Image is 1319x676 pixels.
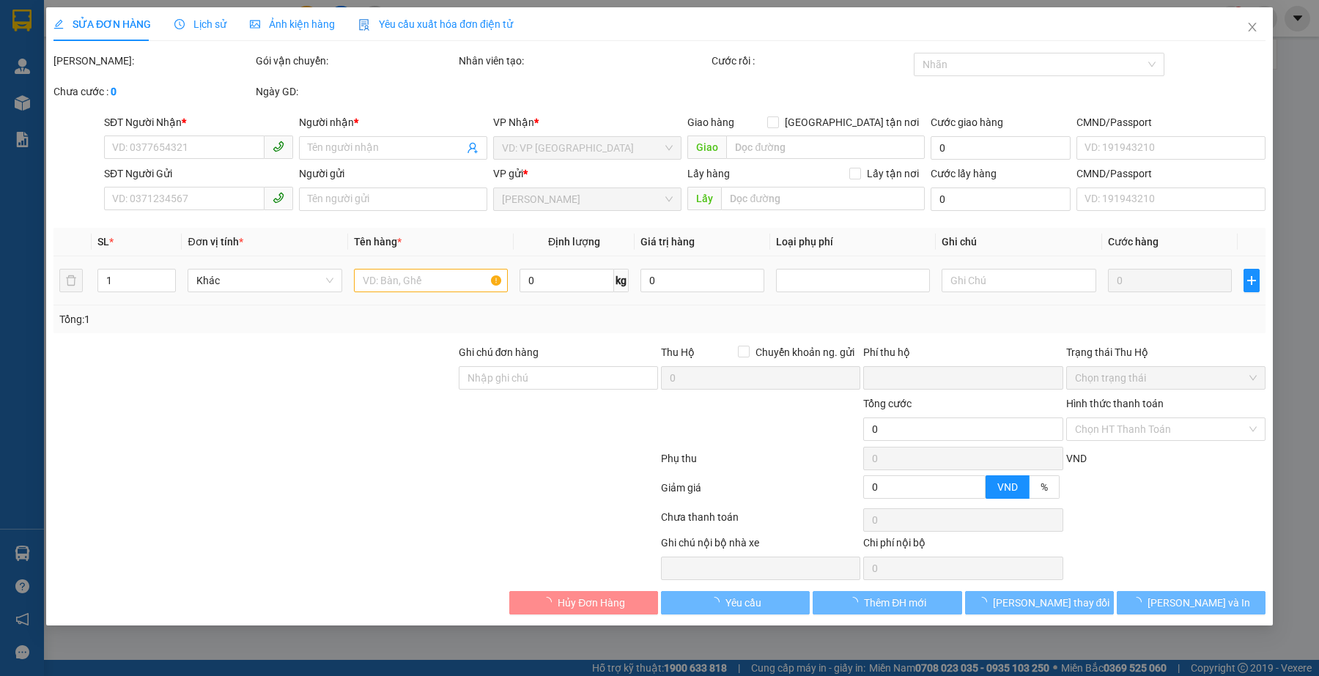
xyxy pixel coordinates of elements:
span: Chọn trạng thái [1075,367,1257,389]
input: Cước giao hàng [931,136,1071,160]
span: [PERSON_NAME] thay đổi [993,595,1110,611]
span: Ảnh kiện hàng [250,18,335,30]
span: SL [97,236,109,248]
button: delete [59,269,83,292]
div: Nhân viên tạo: [459,53,709,69]
div: [PERSON_NAME]: [53,53,253,69]
span: Chuyển khoản ng. gửi [750,344,860,360]
span: Định lượng [548,236,600,248]
input: Ghi chú đơn hàng [459,366,658,390]
div: SĐT Người Gửi [104,166,292,182]
span: VND [1066,453,1087,464]
span: Yêu cầu [725,595,761,611]
label: Ghi chú đơn hàng [459,346,539,358]
input: 0 [1108,269,1232,292]
div: Cước rồi : [712,53,911,69]
span: % [1041,481,1048,493]
span: Giao hàng [687,116,734,128]
input: Ghi Chú [942,269,1096,292]
button: [PERSON_NAME] thay đổi [965,591,1114,614]
span: loading [977,597,993,607]
label: Cước giao hàng [931,116,1003,128]
span: Giao [687,135,726,159]
div: Tổng: 1 [59,311,509,327]
span: picture [250,19,260,29]
span: Cư Kuin [502,188,673,210]
span: loading [848,597,864,607]
div: Chưa cước : [53,83,253,100]
input: VD: Bàn, Ghế [354,269,508,292]
span: kg [614,269,629,292]
input: Cước lấy hàng [931,187,1071,211]
span: loading [542,597,558,607]
span: Lấy tận nơi [861,166,925,182]
label: Cước lấy hàng [931,168,997,179]
div: Ghi chú nội bộ nhà xe [661,535,860,557]
div: Giảm giá [659,480,862,505]
span: Tên hàng [354,236,402,248]
img: icon [358,19,370,31]
label: Hình thức thanh toán [1066,398,1164,409]
button: [PERSON_NAME] và In [1117,591,1266,614]
button: Thêm ĐH mới [813,591,961,614]
th: Loại phụ phí [770,228,936,256]
th: Ghi chú [936,228,1101,256]
span: Cước hàng [1108,236,1159,248]
button: plus [1244,269,1260,292]
div: CMND/Passport [1076,166,1265,182]
button: Hủy Đơn Hàng [509,591,658,614]
span: Yêu cầu xuất hóa đơn điện tử [358,18,513,30]
span: Lịch sử [174,18,226,30]
div: SĐT Người Nhận [104,114,292,130]
span: Thu Hộ [661,346,695,358]
div: Người nhận [299,114,487,130]
span: plus [1244,275,1259,286]
span: Tổng cước [863,398,912,409]
span: Khác [196,270,333,291]
div: Người gửi [299,166,487,182]
div: Gói vận chuyển: [256,53,455,69]
span: phone [273,192,284,204]
span: VP Nhận [493,116,534,128]
span: Hủy Đơn Hàng [558,595,625,611]
button: Yêu cầu [661,591,810,614]
b: 0 [111,86,117,97]
div: CMND/Passport [1076,114,1265,130]
span: VND [997,481,1018,493]
span: clock-circle [174,19,185,29]
span: SỬA ĐƠN HÀNG [53,18,151,30]
div: Ngày GD: [256,83,455,100]
span: loading [1131,597,1148,607]
span: phone [273,141,284,152]
span: Thêm ĐH mới [864,595,926,611]
button: Close [1232,7,1273,48]
span: user-add [467,142,479,154]
div: Trạng thái Thu Hộ [1066,344,1266,360]
span: [PERSON_NAME] và In [1148,595,1250,611]
div: VP gửi [493,166,681,182]
span: Giá trị hàng [640,236,695,248]
input: Dọc đường [726,135,925,159]
span: loading [709,597,725,607]
span: close [1246,21,1258,33]
span: Lấy [687,187,721,210]
input: Dọc đường [721,187,925,210]
div: Phụ thu [659,450,862,476]
span: [GEOGRAPHIC_DATA] tận nơi [779,114,925,130]
div: Chưa thanh toán [659,509,862,535]
span: Đơn vị tính [188,236,243,248]
div: Phí thu hộ [863,344,1063,366]
div: Chi phí nội bộ [863,535,1063,557]
span: Lấy hàng [687,168,730,179]
span: edit [53,19,64,29]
